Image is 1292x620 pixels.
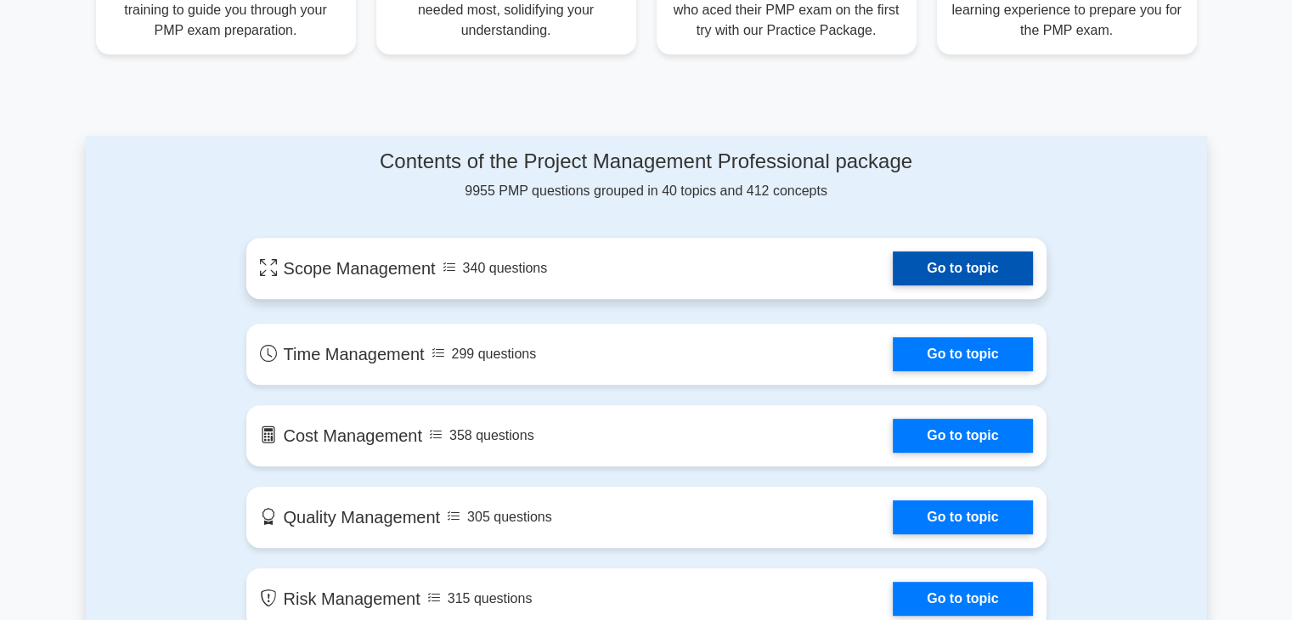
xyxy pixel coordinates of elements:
h4: Contents of the Project Management Professional package [246,149,1047,174]
a: Go to topic [893,500,1032,534]
a: Go to topic [893,337,1032,371]
a: Go to topic [893,419,1032,453]
a: Go to topic [893,251,1032,285]
a: Go to topic [893,582,1032,616]
div: 9955 PMP questions grouped in 40 topics and 412 concepts [246,149,1047,201]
